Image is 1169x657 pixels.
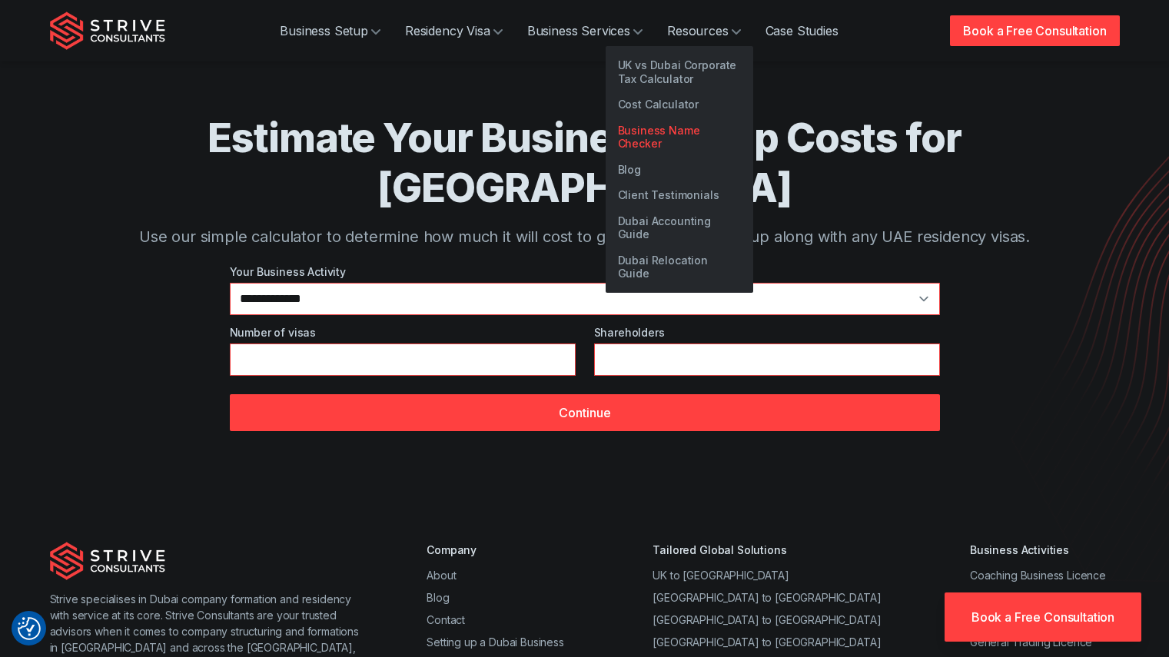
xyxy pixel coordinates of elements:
a: Business Services [515,15,655,46]
button: Consent Preferences [18,617,41,640]
button: Continue [230,394,940,431]
a: Contact [427,613,465,626]
label: Your Business Activity [230,264,940,280]
label: Number of visas [230,324,576,340]
a: Dubai Accounting Guide [606,208,753,247]
img: Strive Consultants [50,542,165,580]
a: Coaching Business Licence [970,569,1106,582]
a: [GEOGRAPHIC_DATA] to [GEOGRAPHIC_DATA] [653,635,881,649]
a: UK to [GEOGRAPHIC_DATA] [653,569,789,582]
a: Residency Visa [393,15,515,46]
a: Business Setup [267,15,393,46]
a: Book a Free Consultation [945,592,1141,642]
a: Book a Free Consultation [950,15,1119,46]
label: Shareholders [594,324,940,340]
a: Setting up a Dubai Business [427,635,564,649]
a: Resources [655,15,753,46]
a: UK vs Dubai Corporate Tax Calculator [606,52,753,91]
a: About [427,569,456,582]
a: Ecommerce Licence [970,591,1071,604]
a: Dubai Relocation Guide [606,247,753,287]
a: [GEOGRAPHIC_DATA] to [GEOGRAPHIC_DATA] [653,613,881,626]
div: Business Activities [970,542,1120,558]
a: Business Name Checker [606,118,753,157]
h1: Estimate Your Business Setup Costs for [GEOGRAPHIC_DATA] [111,113,1058,213]
img: Strive Consultants [50,12,165,50]
a: Client Testimonials [606,182,753,208]
a: Case Studies [753,15,851,46]
a: Blog [427,591,449,604]
a: Cost Calculator [606,91,753,118]
a: Blog [606,157,753,183]
div: Company [427,542,564,558]
img: Revisit consent button [18,617,41,640]
p: Use our simple calculator to determine how much it will cost to get your business setup along wit... [111,225,1058,248]
a: [GEOGRAPHIC_DATA] to [GEOGRAPHIC_DATA] [653,591,881,604]
div: Tailored Global Solutions [653,542,881,558]
a: General Trading Licence [970,635,1092,649]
